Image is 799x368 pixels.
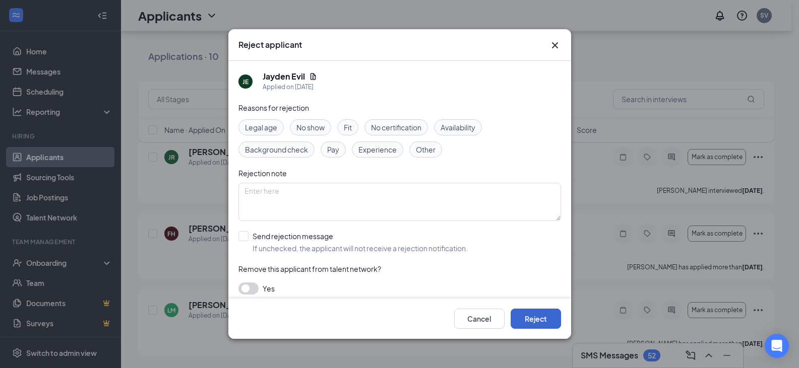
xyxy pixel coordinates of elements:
[309,72,317,81] svg: Document
[441,122,475,133] span: Availability
[416,144,436,155] span: Other
[263,71,305,82] h5: Jayden Evil
[238,103,309,112] span: Reasons for rejection
[238,264,381,273] span: Remove this applicant from talent network?
[242,78,249,86] div: JE
[263,282,275,295] span: Yes
[296,122,325,133] span: No show
[238,39,302,50] h3: Reject applicant
[511,309,561,329] button: Reject
[327,144,339,155] span: Pay
[358,144,397,155] span: Experience
[245,122,277,133] span: Legal age
[371,122,421,133] span: No certification
[549,39,561,51] button: Close
[454,309,505,329] button: Cancel
[765,334,789,358] div: Open Intercom Messenger
[344,122,352,133] span: Fit
[238,169,287,178] span: Rejection note
[245,144,308,155] span: Background check
[549,39,561,51] svg: Cross
[263,82,317,92] div: Applied on [DATE]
